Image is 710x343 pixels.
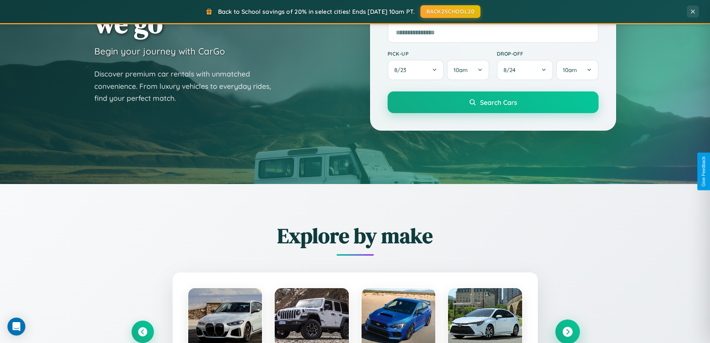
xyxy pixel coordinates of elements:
button: 10am [447,60,489,80]
label: Pick-up [388,50,489,57]
span: 8 / 24 [504,66,519,74]
h3: Begin your journey with CarGo [94,46,225,57]
p: Discover premium car rentals with unmatched convenience. From luxury vehicles to everyday rides, ... [94,68,281,105]
label: Drop-off [497,50,599,57]
span: 10am [563,66,577,74]
button: Search Cars [388,91,599,113]
span: Search Cars [480,98,517,106]
h2: Explore by make [132,221,579,250]
div: Open Intercom Messenger [7,318,25,336]
span: Back to School savings of 20% in select cities! Ends [DATE] 10am PT. [218,8,415,15]
div: Give Feedback [701,156,706,187]
span: 8 / 23 [394,66,410,74]
span: 10am [454,66,468,74]
button: BACK2SCHOOL20 [420,5,480,18]
button: 8/24 [497,60,553,80]
button: 10am [556,60,598,80]
button: 8/23 [388,60,444,80]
